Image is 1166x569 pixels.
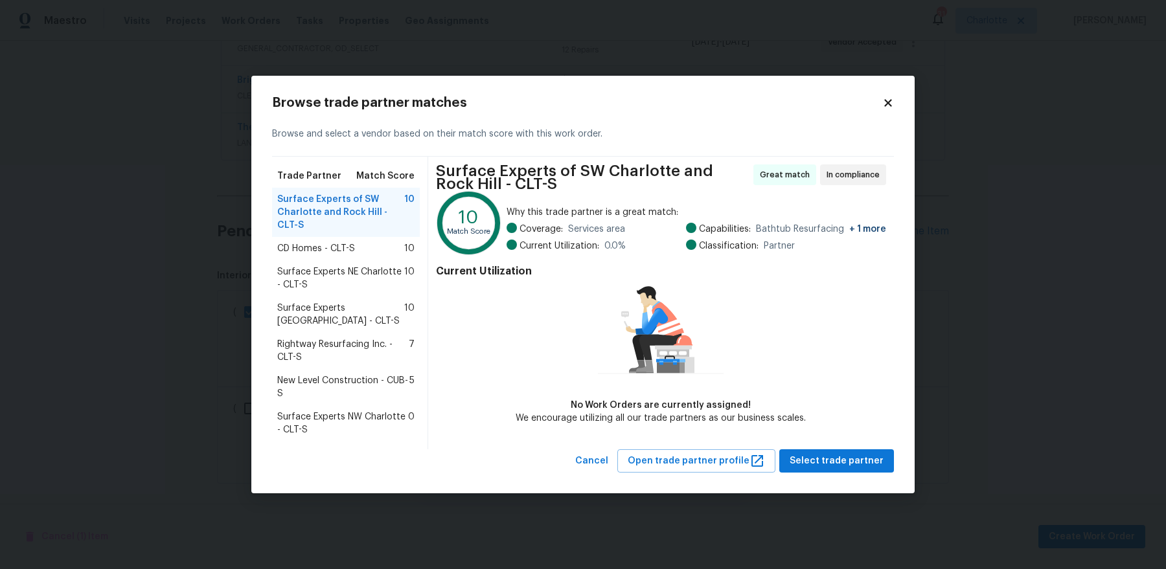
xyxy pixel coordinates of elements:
[849,225,886,234] span: + 1 more
[272,112,894,157] div: Browse and select a vendor based on their match score with this work order.
[356,170,415,183] span: Match Score
[404,265,415,291] span: 10
[520,223,563,236] span: Coverage:
[699,223,751,236] span: Capabilities:
[277,410,408,436] span: Surface Experts NW Charlotte - CLT-S
[436,164,749,190] span: Surface Experts of SW Charlotte and Rock Hill - CLT-S
[277,338,409,364] span: Rightway Resurfacing Inc. - CLT-S
[277,265,404,291] span: Surface Experts NE Charlotte - CLT-S
[756,223,886,236] span: Bathtub Resurfacing
[764,240,795,252] span: Partner
[760,168,815,181] span: Great match
[277,170,341,183] span: Trade Partner
[699,240,759,252] span: Classification:
[628,453,765,469] span: Open trade partner profile
[617,449,775,473] button: Open trade partner profile
[409,374,415,400] span: 5
[516,412,806,425] div: We encourage utilizing all our trade partners as our business scales.
[409,338,415,364] span: 7
[277,302,404,328] span: Surface Experts [GEOGRAPHIC_DATA] - CLT-S
[277,374,409,400] span: New Level Construction - CUB-S
[570,449,613,473] button: Cancel
[790,453,884,469] span: Select trade partner
[447,228,490,235] text: Match Score
[459,208,479,226] text: 10
[604,240,626,252] span: 0.0 %
[568,223,625,236] span: Services area
[404,242,415,255] span: 10
[520,240,599,252] span: Current Utilization:
[575,453,608,469] span: Cancel
[436,265,886,278] h4: Current Utilization
[507,206,886,219] span: Why this trade partner is a great match:
[827,168,885,181] span: In compliance
[277,193,404,232] span: Surface Experts of SW Charlotte and Rock Hill - CLT-S
[404,193,415,232] span: 10
[272,96,882,109] h2: Browse trade partner matches
[404,302,415,328] span: 10
[516,399,806,412] div: No Work Orders are currently assigned!
[408,410,415,436] span: 0
[779,449,894,473] button: Select trade partner
[277,242,355,255] span: CD Homes - CLT-S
